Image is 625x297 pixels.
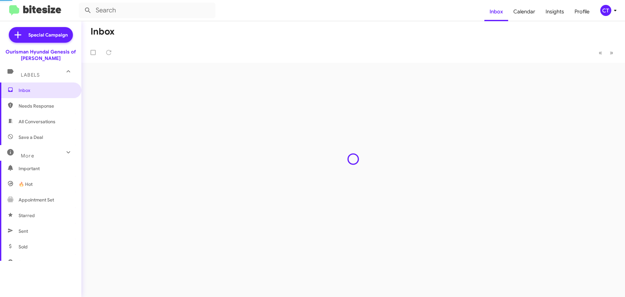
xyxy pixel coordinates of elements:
span: Sold [19,244,28,250]
span: 🔥 Hot [19,181,33,187]
a: Inbox [484,2,508,21]
span: Inbox [19,87,74,94]
span: Save a Deal [19,134,43,141]
a: Insights [540,2,569,21]
span: Important [19,165,74,172]
a: Profile [569,2,595,21]
a: Calendar [508,2,540,21]
h1: Inbox [90,26,115,37]
span: Sent [19,228,28,234]
input: Search [79,3,215,18]
span: » [610,49,613,57]
button: Next [606,46,617,59]
button: CT [595,5,618,16]
span: Needs Response [19,103,74,109]
span: Starred [19,212,35,219]
nav: Page navigation example [595,46,617,59]
span: Appointment Set [19,197,54,203]
span: Special Campaign [28,32,68,38]
button: Previous [595,46,606,59]
a: Special Campaign [9,27,73,43]
div: CT [600,5,611,16]
span: Labels [21,72,40,78]
span: Sold Responded [19,259,53,266]
span: More [21,153,34,159]
span: All Conversations [19,118,55,125]
span: « [599,49,602,57]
